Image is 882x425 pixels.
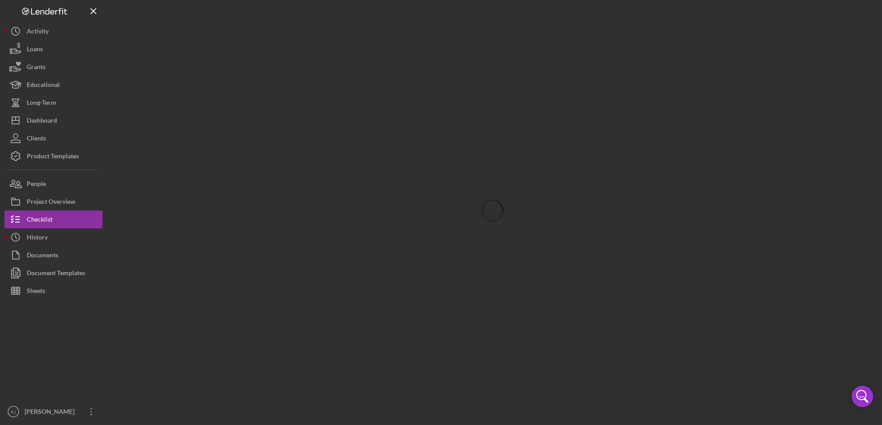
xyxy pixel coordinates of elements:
[27,40,43,60] div: Loans
[27,246,58,266] div: Documents
[27,147,79,167] div: Product Templates
[4,111,103,129] button: Dashboard
[4,228,103,246] button: History
[27,129,46,149] div: Clients
[4,147,103,165] button: Product Templates
[27,228,48,248] div: History
[4,210,103,228] button: Checklist
[4,58,103,76] button: Grants
[27,193,75,213] div: Project Overview
[27,94,56,114] div: Long-Term
[852,386,873,407] div: Open Intercom Messenger
[22,403,80,423] div: [PERSON_NAME]
[4,40,103,58] button: Loans
[4,76,103,94] button: Educational
[4,129,103,147] button: Clients
[27,22,49,42] div: Activity
[4,264,103,282] button: Document Templates
[4,246,103,264] button: Documents
[11,409,16,414] text: EJ
[27,58,45,78] div: Grants
[4,22,103,40] button: Activity
[27,210,53,231] div: Checklist
[27,111,57,132] div: Dashboard
[27,175,46,195] div: People
[27,282,45,302] div: Sheets
[27,76,60,96] div: Educational
[4,193,103,210] button: Project Overview
[27,264,85,284] div: Document Templates
[4,282,103,300] button: Sheets
[4,403,103,421] button: EJ[PERSON_NAME]
[4,175,103,193] button: People
[4,94,103,111] button: Long-Term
